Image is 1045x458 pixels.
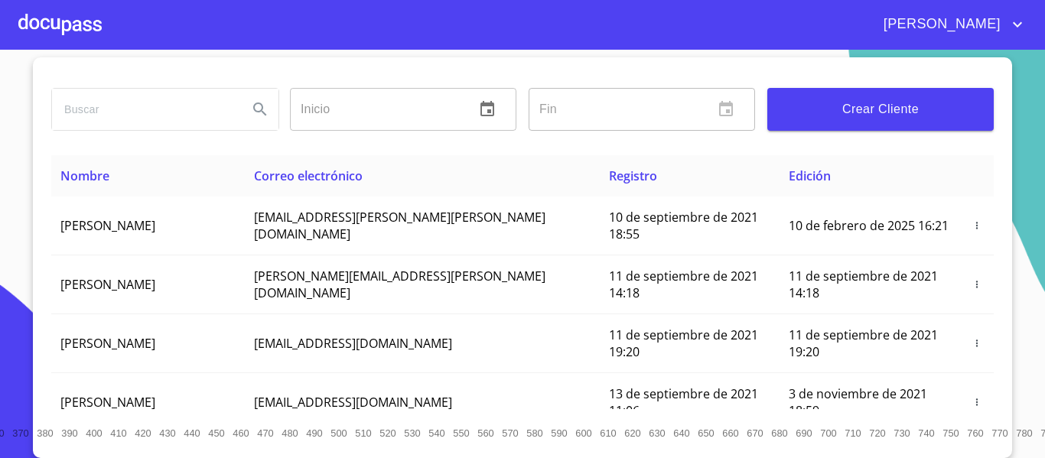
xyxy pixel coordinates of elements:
span: 770 [991,427,1008,439]
button: 700 [816,421,841,446]
span: Registro [609,167,657,184]
button: 740 [914,421,939,446]
span: 380 [37,427,53,439]
span: 3 de noviembre de 2021 18:59 [789,385,927,419]
span: Edición [789,167,831,184]
span: 630 [649,427,665,439]
button: 610 [596,421,620,446]
button: 560 [474,421,498,446]
button: 680 [767,421,792,446]
button: 520 [376,421,400,446]
button: 450 [204,421,229,446]
button: 580 [522,421,547,446]
span: 670 [747,427,763,439]
span: 700 [820,427,836,439]
span: 13 de septiembre de 2021 11:06 [609,385,758,419]
span: 410 [110,427,126,439]
span: 620 [624,427,640,439]
button: 720 [865,421,890,446]
button: 400 [82,421,106,446]
button: 600 [571,421,596,446]
span: 540 [428,427,444,439]
span: 390 [61,427,77,439]
span: 11 de septiembre de 2021 19:20 [789,326,938,360]
span: [PERSON_NAME] [60,335,155,352]
span: 520 [379,427,396,439]
span: 660 [722,427,738,439]
span: 11 de septiembre de 2021 14:18 [609,268,758,301]
span: [PERSON_NAME] [60,394,155,411]
span: 10 de septiembre de 2021 18:55 [609,209,758,242]
button: 570 [498,421,522,446]
button: 620 [620,421,645,446]
span: 490 [306,427,322,439]
span: 610 [600,427,616,439]
button: 500 [327,421,351,446]
span: [PERSON_NAME] [60,276,155,293]
span: 560 [477,427,493,439]
span: 740 [918,427,934,439]
span: 650 [698,427,714,439]
button: 510 [351,421,376,446]
span: 470 [257,427,273,439]
span: 10 de febrero de 2025 16:21 [789,217,949,234]
button: 440 [180,421,204,446]
button: 650 [694,421,718,446]
span: 11 de septiembre de 2021 14:18 [789,268,938,301]
span: [PERSON_NAME][EMAIL_ADDRESS][PERSON_NAME][DOMAIN_NAME] [254,268,545,301]
span: 750 [942,427,959,439]
button: account of current user [872,12,1027,37]
button: 430 [155,421,180,446]
button: 490 [302,421,327,446]
span: 760 [967,427,983,439]
button: 770 [988,421,1012,446]
span: Crear Cliente [780,99,982,120]
button: 630 [645,421,669,446]
button: 550 [449,421,474,446]
button: 660 [718,421,743,446]
span: 420 [135,427,151,439]
button: 760 [963,421,988,446]
button: 750 [939,421,963,446]
button: 480 [278,421,302,446]
span: 11 de septiembre de 2021 19:20 [609,326,758,360]
span: 730 [894,427,910,439]
span: 710 [845,427,861,439]
button: 780 [1012,421,1037,446]
span: 780 [1016,427,1032,439]
button: 530 [400,421,425,446]
span: 430 [159,427,175,439]
button: 670 [743,421,767,446]
span: Correo electrónico [254,167,363,184]
span: 570 [502,427,518,439]
span: 580 [526,427,542,439]
button: 380 [33,421,57,446]
span: [EMAIL_ADDRESS][DOMAIN_NAME] [254,394,452,411]
button: 460 [229,421,253,446]
span: 600 [575,427,591,439]
button: 420 [131,421,155,446]
input: search [52,89,236,130]
button: 710 [841,421,865,446]
button: Crear Cliente [767,88,994,131]
button: 690 [792,421,816,446]
button: 470 [253,421,278,446]
span: 400 [86,427,102,439]
span: 550 [453,427,469,439]
button: 410 [106,421,131,446]
span: Nombre [60,167,109,184]
button: 370 [8,421,33,446]
span: 530 [404,427,420,439]
span: 690 [796,427,812,439]
span: [PERSON_NAME] [872,12,1008,37]
button: 390 [57,421,82,446]
button: 540 [425,421,449,446]
span: 370 [12,427,28,439]
span: 590 [551,427,567,439]
span: 480 [282,427,298,439]
span: [EMAIL_ADDRESS][DOMAIN_NAME] [254,335,452,352]
span: 510 [355,427,371,439]
button: 590 [547,421,571,446]
span: 450 [208,427,224,439]
span: 680 [771,427,787,439]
